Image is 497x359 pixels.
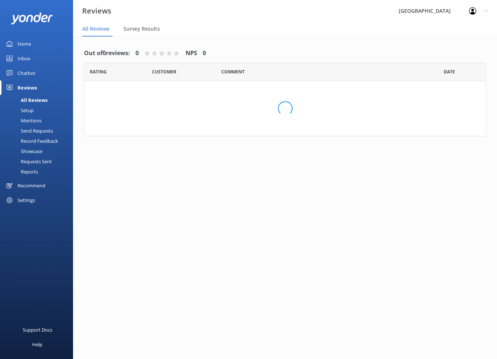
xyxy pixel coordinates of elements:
[152,68,176,75] span: Date
[4,156,52,167] div: Requests Sent
[4,95,47,105] div: All Reviews
[4,95,73,105] a: All Reviews
[4,126,73,136] a: Send Requests
[4,136,58,146] div: Record Feedback
[123,25,160,33] span: Survey Results
[18,51,30,66] div: Inbox
[4,115,73,126] a: Mentions
[18,66,35,80] div: Chatbot
[90,68,107,75] span: Date
[135,49,139,58] h4: 0
[444,68,455,75] span: Date
[84,49,130,58] h4: Out of 0 reviews:
[18,193,35,207] div: Settings
[23,322,52,337] div: Support Docs
[82,5,111,17] h3: Reviews
[4,126,53,136] div: Send Requests
[4,146,42,156] div: Showcase
[82,25,110,33] span: All Reviews
[221,68,245,75] span: Question
[4,105,34,115] div: Setup
[4,105,73,115] a: Setup
[18,80,37,95] div: Reviews
[4,167,73,177] a: Reports
[32,337,42,352] div: Help
[203,49,206,58] h4: 0
[18,178,45,193] div: Recommend
[18,37,31,51] div: Home
[4,167,38,177] div: Reports
[4,115,42,126] div: Mentions
[4,136,73,146] a: Record Feedback
[4,156,73,167] a: Requests Sent
[11,12,53,24] img: yonder-white-logo.png
[4,146,73,156] a: Showcase
[186,49,197,58] h4: NPS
